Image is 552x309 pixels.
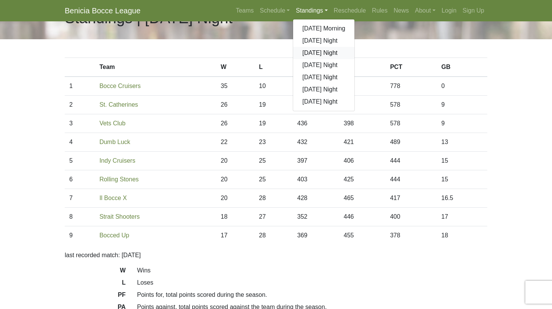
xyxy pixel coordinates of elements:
[254,114,293,133] td: 19
[386,152,437,170] td: 444
[293,71,354,83] a: [DATE] Night
[65,226,95,245] td: 9
[65,77,95,96] td: 1
[339,189,386,208] td: 465
[459,3,487,18] a: Sign Up
[437,114,487,133] td: 9
[99,101,138,108] a: St. Catherines
[59,290,131,303] dt: PF
[293,59,354,71] a: [DATE] Night
[254,170,293,189] td: 25
[386,133,437,152] td: 489
[339,133,386,152] td: 421
[339,96,386,114] td: 383
[293,170,339,189] td: 403
[216,152,255,170] td: 20
[65,114,95,133] td: 3
[339,58,386,77] th: PA
[131,290,493,299] dd: Points for, total points scored during the season.
[339,114,386,133] td: 398
[233,3,257,18] a: Teams
[293,133,339,152] td: 432
[216,226,255,245] td: 17
[369,3,391,18] a: Rules
[65,170,95,189] td: 6
[293,19,355,111] div: Standings
[386,114,437,133] td: 578
[254,226,293,245] td: 28
[65,208,95,226] td: 8
[59,266,131,278] dt: W
[216,114,255,133] td: 26
[216,208,255,226] td: 18
[293,83,354,96] a: [DATE] Night
[437,226,487,245] td: 18
[386,189,437,208] td: 417
[65,152,95,170] td: 5
[65,251,487,260] p: last recorded match: [DATE]
[386,58,437,77] th: PCT
[437,58,487,77] th: GB
[437,208,487,226] td: 17
[386,96,437,114] td: 578
[339,208,386,226] td: 446
[293,208,339,226] td: 352
[254,208,293,226] td: 27
[386,208,437,226] td: 400
[99,232,129,239] a: Bocced Up
[386,77,437,96] td: 778
[65,3,140,18] a: Benicia Bocce League
[99,83,140,89] a: Bocce Cruisers
[65,96,95,114] td: 2
[216,133,255,152] td: 22
[386,226,437,245] td: 378
[293,114,339,133] td: 436
[293,96,354,108] a: [DATE] Night
[65,189,95,208] td: 7
[293,35,354,47] a: [DATE] Night
[293,152,339,170] td: 397
[437,170,487,189] td: 15
[386,170,437,189] td: 444
[437,77,487,96] td: 0
[254,152,293,170] td: 25
[439,3,459,18] a: Login
[99,157,135,164] a: Indy Cruisers
[131,266,493,275] dd: Wins
[99,176,139,183] a: Rolling Stones
[216,189,255,208] td: 20
[254,189,293,208] td: 28
[331,3,369,18] a: Reschedule
[293,189,339,208] td: 428
[339,170,386,189] td: 425
[99,213,140,220] a: Strait Shooters
[216,170,255,189] td: 20
[339,152,386,170] td: 406
[437,152,487,170] td: 15
[254,58,293,77] th: L
[293,3,330,18] a: Standings
[95,58,216,77] th: Team
[216,96,255,114] td: 26
[437,96,487,114] td: 9
[216,77,255,96] td: 35
[437,189,487,208] td: 16.5
[339,226,386,245] td: 455
[59,278,131,290] dt: L
[65,133,95,152] td: 4
[391,3,412,18] a: News
[216,58,255,77] th: W
[131,278,493,287] dd: Loses
[257,3,293,18] a: Schedule
[99,139,130,145] a: Dumb Luck
[254,96,293,114] td: 19
[254,133,293,152] td: 23
[254,77,293,96] td: 10
[99,120,125,126] a: Vets Club
[99,195,127,201] a: Il Bocce X
[437,133,487,152] td: 13
[293,22,354,35] a: [DATE] Morning
[339,77,386,96] td: 311
[412,3,439,18] a: About
[293,47,354,59] a: [DATE] Night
